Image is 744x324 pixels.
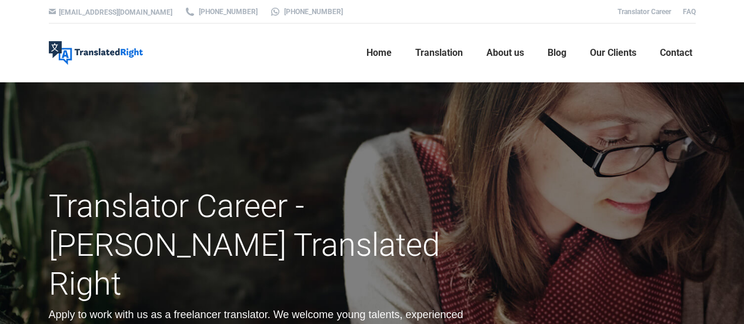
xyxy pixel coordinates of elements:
h1: Translator Career - [PERSON_NAME] Translated Right [49,187,474,303]
img: Translated Right [49,41,143,65]
a: Translator Career [618,8,671,16]
span: Blog [548,47,566,59]
a: [PHONE_NUMBER] [269,6,343,17]
span: Our Clients [590,47,636,59]
a: FAQ [683,8,696,16]
a: Blog [544,34,570,72]
a: Translation [412,34,466,72]
span: Home [366,47,392,59]
span: Contact [660,47,692,59]
a: [EMAIL_ADDRESS][DOMAIN_NAME] [59,8,172,16]
a: Home [363,34,395,72]
a: [PHONE_NUMBER] [184,6,258,17]
a: Our Clients [586,34,640,72]
span: Translation [415,47,463,59]
a: Contact [656,34,696,72]
span: About us [486,47,524,59]
a: About us [483,34,528,72]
